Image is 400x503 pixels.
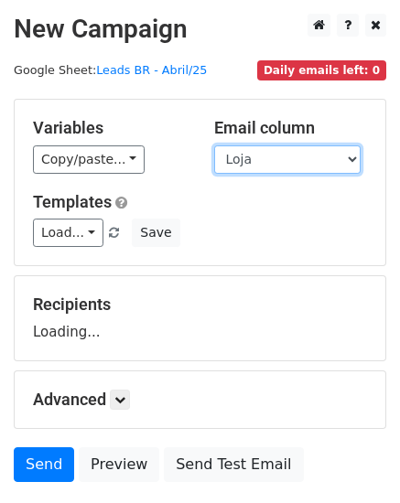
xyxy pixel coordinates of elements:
[33,145,145,174] a: Copy/paste...
[33,294,367,342] div: Loading...
[33,390,367,410] h5: Advanced
[14,14,386,45] h2: New Campaign
[132,219,179,247] button: Save
[33,192,112,211] a: Templates
[214,118,368,138] h5: Email column
[308,415,400,503] iframe: Chat Widget
[14,447,74,482] a: Send
[164,447,303,482] a: Send Test Email
[33,219,103,247] a: Load...
[257,60,386,80] span: Daily emails left: 0
[14,63,207,77] small: Google Sheet:
[79,447,159,482] a: Preview
[33,294,367,315] h5: Recipients
[96,63,207,77] a: Leads BR - Abril/25
[33,118,187,138] h5: Variables
[257,63,386,77] a: Daily emails left: 0
[308,415,400,503] div: Widget de chat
